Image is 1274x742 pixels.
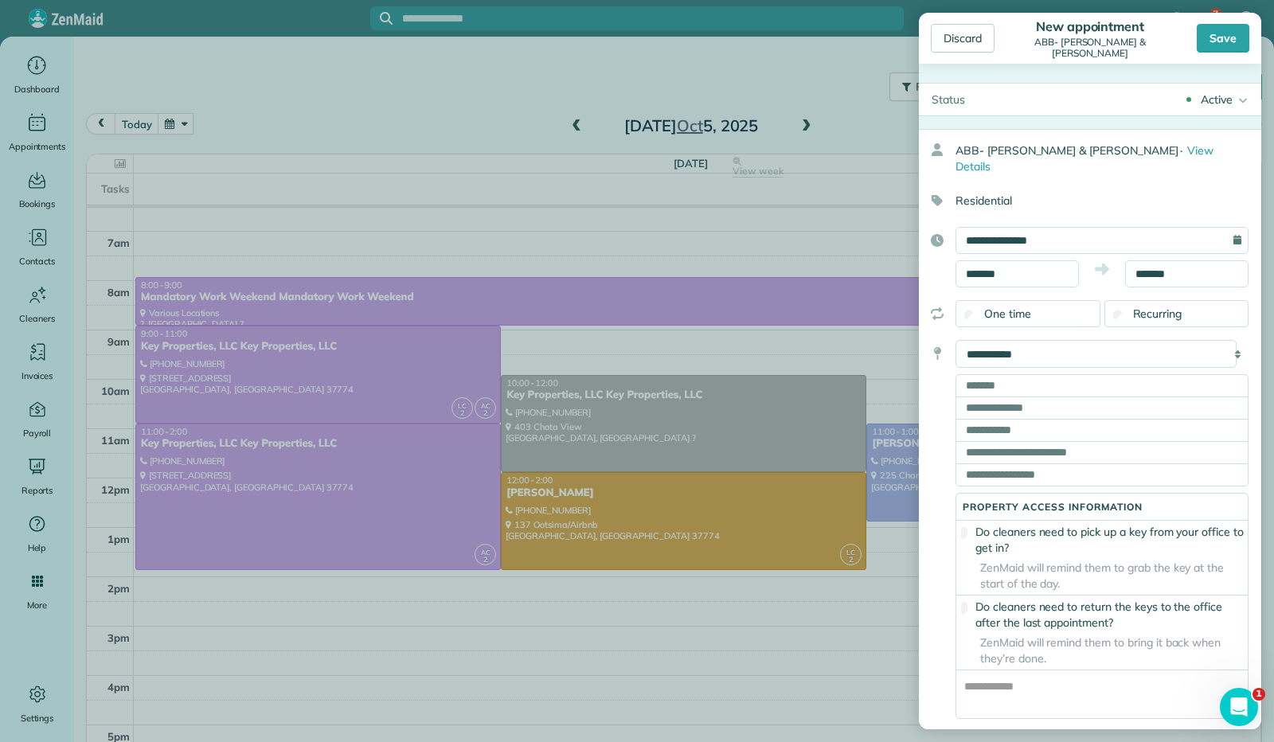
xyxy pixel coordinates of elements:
[998,18,1182,34] div: New appointment
[1201,92,1233,107] div: Active
[1220,688,1258,726] iframe: Intercom live chat
[984,307,1031,321] span: One time
[961,602,967,615] input: Do cleaners need to return the keys to the office after the last appointment?
[956,502,1248,512] h5: Property access information
[956,599,1248,631] label: Do cleaners need to return the keys to the office after the last appointment?
[998,37,1182,59] div: ABB- [PERSON_NAME] & [PERSON_NAME]
[1112,310,1123,321] input: Recurring
[931,24,995,53] div: Discard
[956,560,1248,592] span: ZenMaid will remind them to grab the key at the start of the day.
[1133,307,1182,321] span: Recurring
[1197,24,1249,53] div: Save
[956,635,1248,666] span: ZenMaid will remind them to bring it back when they’re done.
[919,187,1249,214] div: Residential
[956,524,1248,556] label: Do cleaners need to pick up a key from your office to get in?
[1180,143,1182,158] span: ·
[961,527,967,540] input: Do cleaners need to pick up a key from your office to get in?
[964,310,975,321] input: One time
[955,136,1261,181] div: ABB- [PERSON_NAME] & [PERSON_NAME]
[1253,688,1265,701] span: 1
[919,84,978,115] div: Status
